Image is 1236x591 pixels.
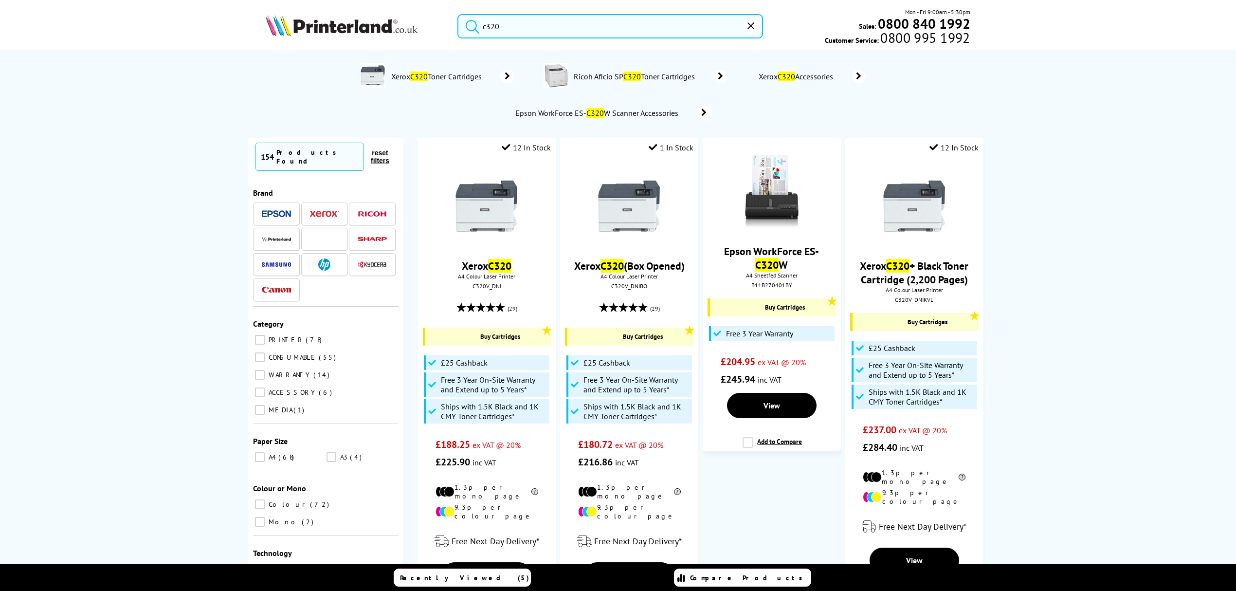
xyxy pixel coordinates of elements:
[436,456,470,469] span: £225.90
[302,517,316,526] span: 2
[544,63,568,88] img: 995316-conspage.jpg
[266,15,445,38] a: Printerland Logo
[255,517,265,527] input: Mono 2
[594,536,682,547] span: Free Next Day Delivery*
[869,344,915,353] span: £25 Cashback
[318,259,330,271] img: HP
[515,106,712,120] a: Epson WorkForce ES-C320W Scanner Accessories
[488,259,511,273] mark: C320
[423,273,551,280] span: A4 Colour Laser Printer
[623,332,663,341] span: Buy Cartridges
[255,388,265,397] input: ACCESSORY 6
[390,63,514,90] a: XeroxC320Toner Cartridges
[878,15,970,33] b: 0800 840 1992
[879,33,970,42] span: 0800 995 1992
[649,143,693,152] div: 1 In Stock
[255,499,265,509] input: Colour 72
[615,458,639,468] span: inc VAT
[726,329,793,339] span: Free 3 Year Warranty
[850,286,978,294] span: A4 Colour Laser Printer
[765,303,805,312] span: Buy Cartridges
[573,63,728,90] a: Ricoh Aficio SPC320Toner Cartridges
[436,483,538,501] li: 1.3p per mono page
[253,548,292,558] span: Technology
[266,353,318,362] span: CONSUMABLE
[599,332,618,341] img: Cartridges
[266,500,309,509] span: Colour
[906,556,923,566] span: View
[255,352,265,362] input: CONSUMABLE 55
[615,441,663,450] span: ex VAT @ 20%
[266,335,305,344] span: PRINTER
[276,148,359,166] div: Products Found
[293,406,307,414] span: 1
[457,14,763,38] input: Sea
[572,332,688,341] a: Buy Cartridges
[266,370,312,379] span: WARRANTY
[462,259,511,273] a: XeroxC320
[262,287,291,293] img: Canon
[905,7,970,17] span: Mon - Fri 9:00am - 5:30pm
[306,335,324,344] span: 78
[278,453,296,462] span: 68
[908,318,947,326] span: Buy Cartridges
[452,536,539,547] span: Free Next Day Delivery*
[358,211,387,217] img: Ricoh
[266,453,277,462] span: A4
[456,332,475,341] img: Cartridges
[441,358,488,368] span: £25 Cashback
[878,169,951,242] img: xerox-c320-front-small.jpg
[886,259,909,273] mark: C320
[425,282,548,290] div: C320V_DNI
[758,375,782,385] span: inc VAT
[410,72,428,81] mark: C320
[876,19,970,28] a: 0800 840 1992
[825,33,970,45] span: Customer Service:
[593,169,666,242] img: xerox-c320-front-small.jpg
[310,500,331,509] span: 72
[863,489,965,506] li: 9.3p per colour page
[690,573,808,582] span: Compare Products
[255,335,265,345] input: PRINTER 78
[502,143,551,152] div: 12 In Stock
[430,332,546,341] a: Buy Cartridges
[755,258,779,272] mark: C320
[508,299,517,318] span: (29)
[310,235,339,243] img: OKI
[400,573,529,582] span: Recently Viewed (5)
[578,456,613,469] span: £216.86
[358,237,387,241] img: Sharp
[262,237,291,241] img: Printerland
[583,358,630,368] span: £25 Cashback
[319,353,338,362] span: 55
[857,318,973,327] a: Buy Cartridges
[450,169,523,242] img: xerox-c320-front-small.jpg
[743,438,802,456] label: Add to Compare
[763,401,780,411] span: View
[253,188,273,198] span: Brand
[650,299,660,318] span: (29)
[253,483,306,493] span: Colour or Mono
[721,356,755,369] span: £204.95
[623,72,641,81] mark: C320
[567,282,691,290] div: C320V_DNIBO
[584,563,674,588] a: View
[778,72,795,81] mark: C320
[313,370,332,379] span: 14
[390,72,486,81] span: Xerox Toner Cartridges
[565,273,693,280] span: A4 Colour Laser Printer
[394,569,531,587] a: Recently Viewed (5)
[929,143,979,152] div: 12 In Stock
[565,528,693,555] div: modal_delivery
[266,15,418,36] img: Printerland Logo
[255,370,265,380] input: WARRANTY 14
[423,528,551,555] div: modal_delivery
[724,244,819,272] a: Epson WorkForce ES-C320W
[480,332,520,341] span: Buy Cartridges
[863,424,896,437] span: £237.00
[850,514,978,541] div: modal_delivery
[757,70,866,83] a: XeroxC320Accessories
[266,388,318,397] span: ACCESSORY
[757,72,837,81] span: Xerox Accessories
[441,375,547,395] span: Free 3 Year On-Site Warranty and Extend up to 5 Years*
